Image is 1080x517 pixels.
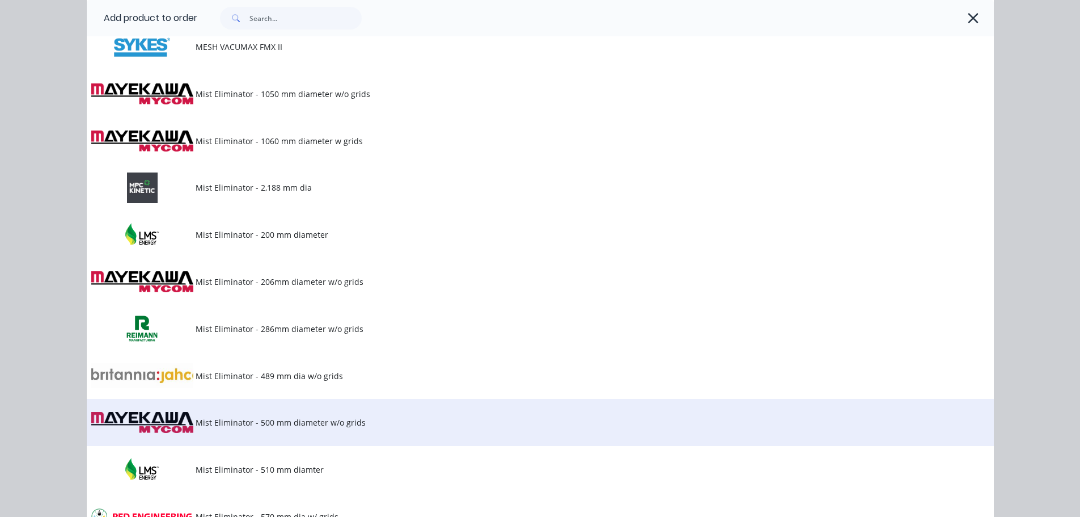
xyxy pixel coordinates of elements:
span: Mist Eliminator - 489 mm dia w/o grids [196,370,834,382]
span: Mist Eliminator - 1060 mm diameter w grids [196,135,834,147]
span: Mist Eliminator - 1050 mm diameter w/o grids [196,88,834,100]
span: Mist Eliminator - 286mm diameter w/o grids [196,323,834,335]
span: Mist Eliminator - 2,188 mm dia [196,182,834,194]
input: Search... [249,7,362,30]
span: Mist Eliminator - 206mm diameter w/o grids [196,276,834,288]
span: Mist Eliminator - 500 mm diameter w/o grids [196,417,834,428]
span: Mist Eliminator - 200 mm diameter [196,229,834,241]
span: MESH VACUMAX FMX II [196,41,834,53]
span: Mist Eliminator - 510 mm diamter [196,464,834,476]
